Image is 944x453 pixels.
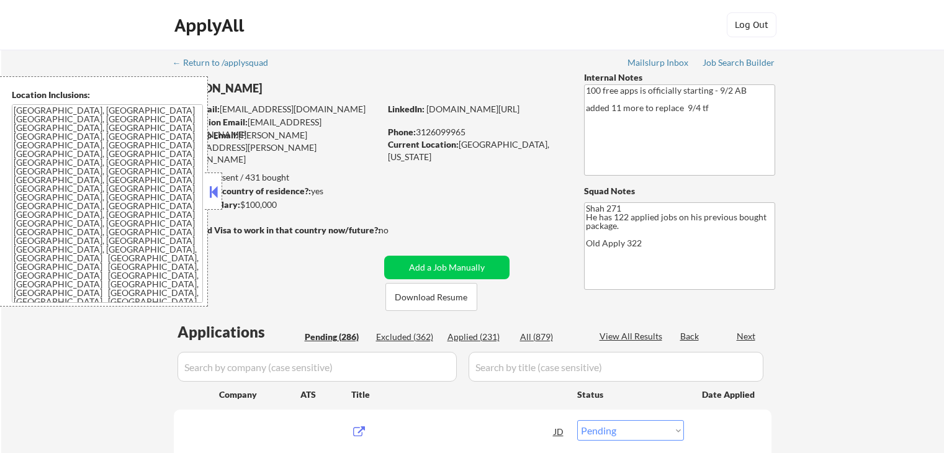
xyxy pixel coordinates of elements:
button: Log Out [727,12,776,37]
button: Download Resume [385,283,477,311]
div: [EMAIL_ADDRESS][DOMAIN_NAME] [174,116,380,140]
button: Add a Job Manually [384,256,510,279]
div: Date Applied [702,388,757,401]
strong: Can work in country of residence?: [173,186,311,196]
div: Next [737,330,757,343]
a: ← Return to /applysquad [173,58,280,70]
div: All (879) [520,331,582,343]
a: [DOMAIN_NAME][URL] [426,104,519,114]
strong: Will need Visa to work in that country now/future?: [174,225,380,235]
div: ATS [300,388,351,401]
div: Mailslurp Inbox [627,58,690,67]
div: Internal Notes [584,71,775,84]
input: Search by company (case sensitive) [178,352,457,382]
a: Mailslurp Inbox [627,58,690,70]
div: JD [553,420,565,442]
div: Pending (286) [305,331,367,343]
div: Company [219,388,300,401]
div: [PERSON_NAME][EMAIL_ADDRESS][PERSON_NAME][DOMAIN_NAME] [174,129,380,166]
div: [GEOGRAPHIC_DATA], [US_STATE] [388,138,564,163]
div: Back [680,330,700,343]
div: Squad Notes [584,185,775,197]
div: 3126099965 [388,126,564,138]
input: Search by title (case sensitive) [469,352,763,382]
div: Status [577,383,684,405]
div: Title [351,388,565,401]
div: 331 sent / 431 bought [173,171,380,184]
div: Excluded (362) [376,331,438,343]
div: [PERSON_NAME] [174,81,429,96]
div: ApplyAll [174,15,248,36]
div: yes [173,185,376,197]
div: Job Search Builder [703,58,775,67]
div: no [379,224,414,236]
div: $100,000 [173,199,380,211]
strong: Phone: [388,127,416,137]
div: Applied (231) [447,331,510,343]
div: [EMAIL_ADDRESS][DOMAIN_NAME] [174,103,380,115]
div: Location Inclusions: [12,89,203,101]
div: Applications [178,325,300,339]
div: ← Return to /applysquad [173,58,280,67]
strong: Current Location: [388,139,459,150]
div: View All Results [600,330,666,343]
strong: LinkedIn: [388,104,425,114]
a: Job Search Builder [703,58,775,70]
